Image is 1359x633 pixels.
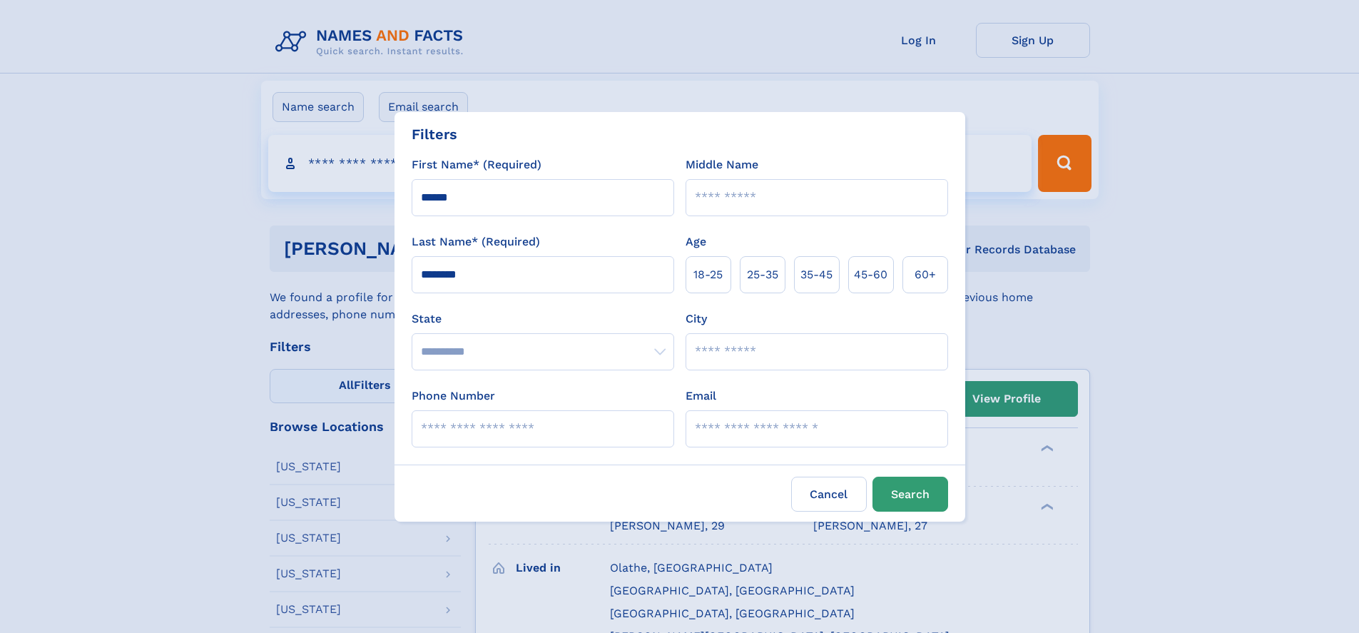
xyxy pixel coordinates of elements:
[791,477,867,512] label: Cancel
[747,266,778,283] span: 25‑35
[800,266,833,283] span: 35‑45
[686,310,707,328] label: City
[412,123,457,145] div: Filters
[412,156,541,173] label: First Name* (Required)
[412,310,674,328] label: State
[915,266,936,283] span: 60+
[412,233,540,250] label: Last Name* (Required)
[693,266,723,283] span: 18‑25
[872,477,948,512] button: Search
[854,266,887,283] span: 45‑60
[686,156,758,173] label: Middle Name
[412,388,495,405] label: Phone Number
[686,388,716,405] label: Email
[686,233,706,250] label: Age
